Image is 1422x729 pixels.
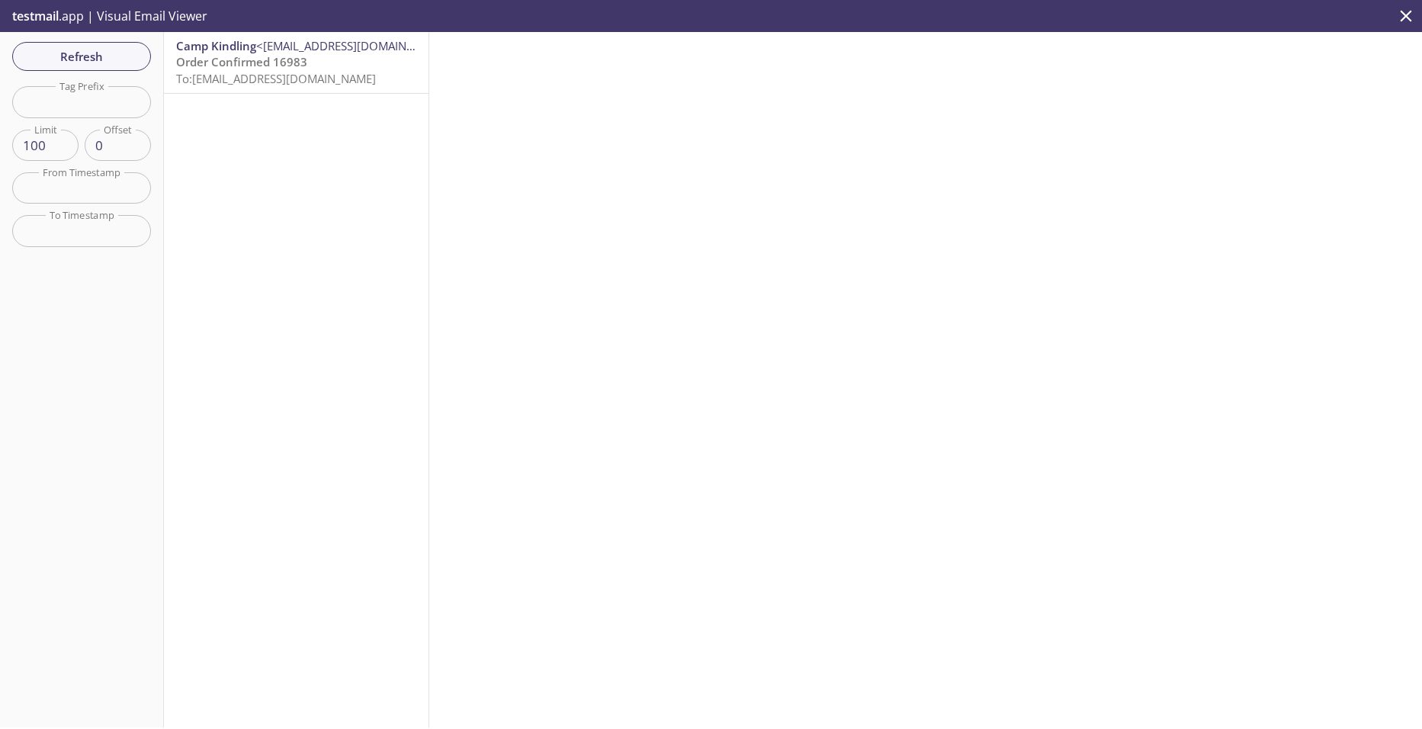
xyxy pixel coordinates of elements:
[24,47,139,66] span: Refresh
[164,32,429,93] div: Camp Kindling<[EMAIL_ADDRESS][DOMAIN_NAME]>Order Confirmed 16983To:[EMAIL_ADDRESS][DOMAIN_NAME]
[12,42,151,71] button: Refresh
[12,8,59,24] span: testmail
[256,38,454,53] span: <[EMAIL_ADDRESS][DOMAIN_NAME]>
[176,54,307,69] span: Order Confirmed 16983
[164,32,429,94] nav: emails
[176,71,376,86] span: To: [EMAIL_ADDRESS][DOMAIN_NAME]
[176,38,256,53] span: Camp Kindling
